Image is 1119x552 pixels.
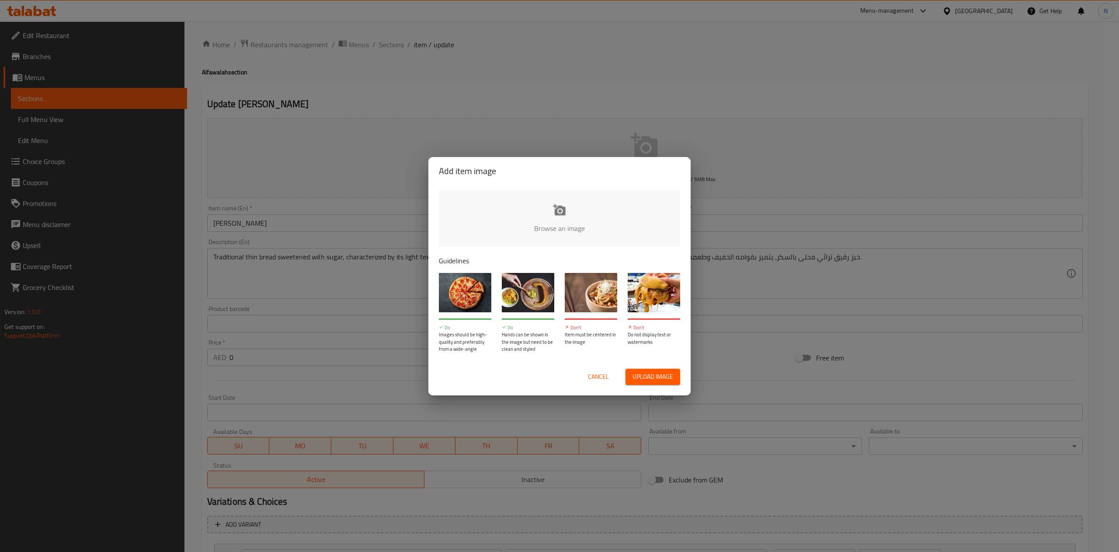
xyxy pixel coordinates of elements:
[439,324,491,332] p: Do
[628,324,680,332] p: Don't
[502,324,554,332] p: Do
[588,371,609,382] span: Cancel
[632,371,673,382] span: Upload image
[502,331,554,353] p: Hands can be shown in the image but need to be clean and styled
[565,273,617,312] img: guide-img-3@3x.jpg
[626,369,680,385] button: Upload image
[439,255,680,266] p: Guidelines
[628,273,680,312] img: guide-img-4@3x.jpg
[439,331,491,353] p: Images should be high-quality and preferably from a wide-angle
[439,164,680,178] h2: Add item image
[584,369,612,385] button: Cancel
[628,331,680,346] p: Do not display text or watermarks
[565,331,617,346] p: Item must be centered in the image
[502,273,554,312] img: guide-img-2@3x.jpg
[565,324,617,332] p: Don't
[439,273,491,312] img: guide-img-1@3x.jpg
